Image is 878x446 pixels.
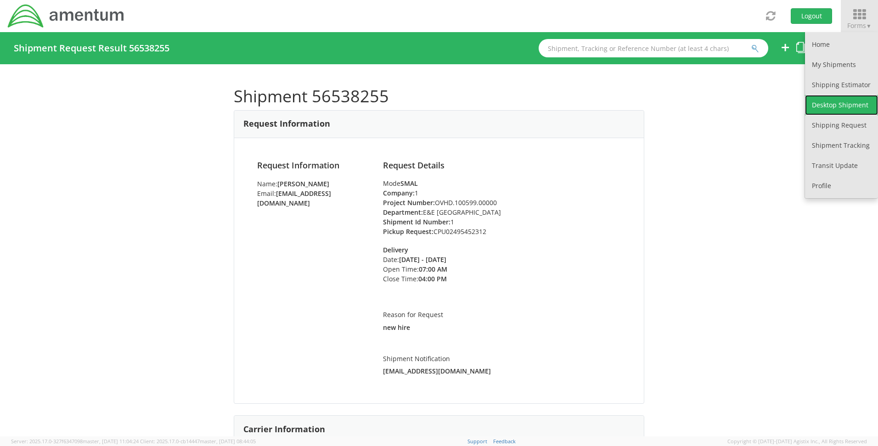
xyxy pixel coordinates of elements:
strong: [DATE] [399,255,420,264]
a: Shipment Tracking [805,135,878,156]
strong: 07:00 AM [419,265,447,273]
a: My Shipments [805,55,878,75]
span: master, [DATE] 11:04:24 [83,438,139,445]
strong: Pickup Request: [383,227,433,236]
h5: Reason for Request [383,311,621,318]
a: Desktop Shipment [805,95,878,115]
strong: Company: [383,189,415,197]
strong: 04:00 PM [418,274,447,283]
li: 1 [383,188,621,198]
li: 1 [383,217,621,227]
li: CPU02495452312 [383,227,621,236]
span: Forms [847,21,872,30]
h4: Request Information [257,161,369,170]
button: Logout [791,8,832,24]
strong: - [DATE] [422,255,446,264]
h1: Shipment 56538255 [234,87,644,106]
strong: Shipment Id Number: [383,217,450,226]
li: Open Time: [383,264,475,274]
span: Client: 2025.17.0-cb14447 [140,438,256,445]
a: Transit Update [805,156,878,176]
strong: [PERSON_NAME] [277,179,329,188]
strong: Delivery [383,245,408,254]
li: Name: [257,179,369,189]
a: Support [467,438,487,445]
div: Mode [383,179,621,188]
h3: Request Information [243,119,330,128]
li: Email: [257,189,369,208]
a: Profile [805,176,878,196]
strong: Project Number: [383,198,435,207]
span: Server: 2025.17.0-327f6347098 [11,438,139,445]
li: Date: [383,255,475,264]
li: E&E [GEOGRAPHIC_DATA] [383,207,621,217]
li: Close Time: [383,274,475,284]
strong: [EMAIL_ADDRESS][DOMAIN_NAME] [383,367,491,375]
strong: new hire [383,323,410,332]
span: ▼ [866,22,872,30]
h3: Carrier Information [243,425,325,434]
li: OVHD.100599.00000 [383,198,621,207]
a: Shipping Estimator [805,75,878,95]
a: Shipping Request [805,115,878,135]
strong: [EMAIL_ADDRESS][DOMAIN_NAME] [257,189,331,207]
input: Shipment, Tracking or Reference Number (at least 4 chars) [539,39,768,57]
img: dyn-intl-logo-049831509241104b2a82.png [7,3,125,29]
a: Home [805,34,878,55]
span: master, [DATE] 08:44:05 [200,438,256,445]
strong: Department: [383,208,423,217]
span: Copyright © [DATE]-[DATE] Agistix Inc., All Rights Reserved [727,438,867,445]
a: Feedback [493,438,516,445]
h5: Shipment Notification [383,355,621,362]
h4: Shipment Request Result 56538255 [14,43,169,53]
h4: Request Details [383,161,621,170]
strong: SMAL [400,179,418,188]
